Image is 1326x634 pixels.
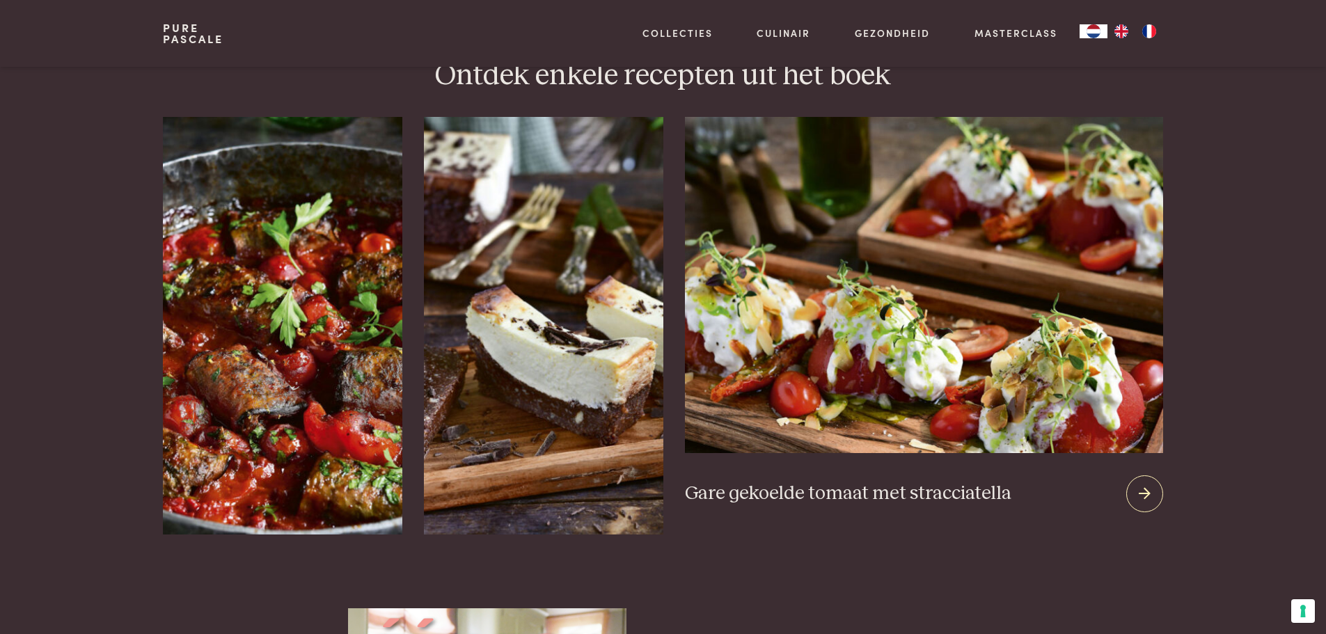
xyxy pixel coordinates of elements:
[1107,24,1135,38] a: EN
[1135,24,1163,38] a: FR
[1291,599,1315,623] button: Uw voorkeuren voor toestemming voor trackingtechnologieën
[163,58,1162,95] h2: Ontdek enkele recepten uit het boek
[163,22,223,45] a: PurePascale
[163,117,402,534] img: Aubergine-gehaktrolletjes in tomatensaus
[1080,24,1163,38] aside: Language selected: Nederlands
[974,26,1057,40] a: Masterclass
[685,482,1011,506] h3: Gare gekoelde tomaat met stracciatella
[424,117,663,534] img: Brownie-cheesecake
[757,26,810,40] a: Culinair
[685,117,1162,453] img: Gare gekoelde tomaat met stracciatella
[685,117,1162,534] a: Gare gekoelde tomaat met stracciatella Gare gekoelde tomaat met stracciatella
[855,26,930,40] a: Gezondheid
[642,26,713,40] a: Collecties
[1080,24,1107,38] div: Language
[1080,24,1107,38] a: NL
[1107,24,1163,38] ul: Language list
